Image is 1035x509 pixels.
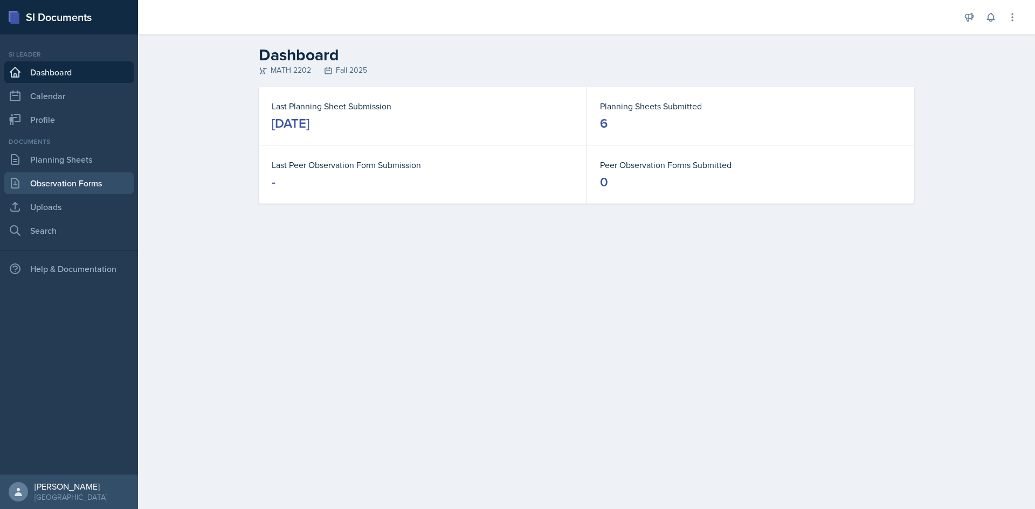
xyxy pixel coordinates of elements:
a: Profile [4,109,134,130]
dt: Last Planning Sheet Submission [272,100,574,113]
div: 0 [600,173,608,191]
div: Help & Documentation [4,258,134,280]
div: [GEOGRAPHIC_DATA] [34,492,107,503]
div: [DATE] [272,115,309,132]
a: Calendar [4,85,134,107]
div: - [272,173,275,191]
dt: Last Peer Observation Form Submission [272,158,574,171]
div: Si leader [4,50,134,59]
h2: Dashboard [259,45,914,65]
a: Observation Forms [4,172,134,194]
a: Search [4,220,134,241]
div: [PERSON_NAME] [34,481,107,492]
div: MATH 2202 Fall 2025 [259,65,914,76]
a: Dashboard [4,61,134,83]
dt: Planning Sheets Submitted [600,100,901,113]
div: 6 [600,115,608,132]
div: Documents [4,137,134,147]
dt: Peer Observation Forms Submitted [600,158,901,171]
a: Uploads [4,196,134,218]
a: Planning Sheets [4,149,134,170]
